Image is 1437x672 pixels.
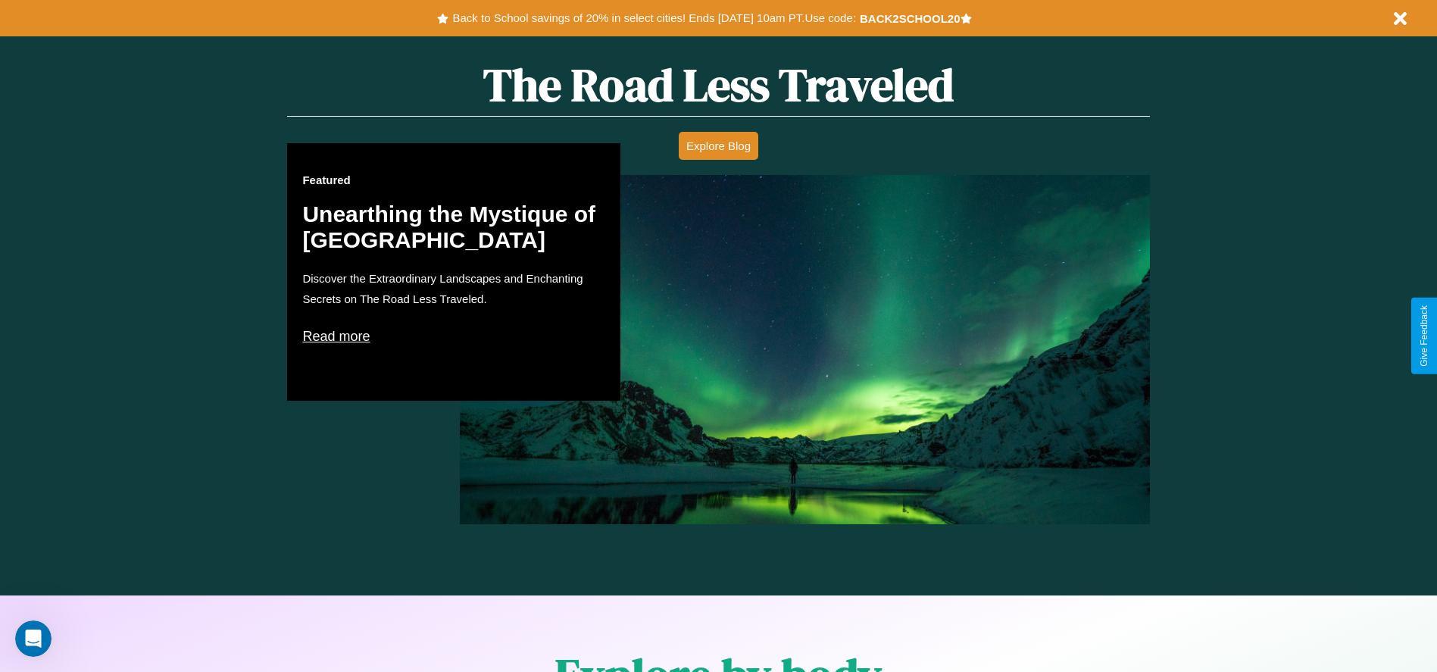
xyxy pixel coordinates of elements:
h2: Unearthing the Mystique of [GEOGRAPHIC_DATA] [302,202,605,253]
button: Back to School savings of 20% in select cities! Ends [DATE] 10am PT.Use code: [448,8,859,29]
h3: Featured [302,173,605,186]
h1: The Road Less Traveled [287,54,1149,117]
div: Give Feedback [1419,305,1429,367]
p: Read more [302,324,605,349]
iframe: Intercom live chat [15,620,52,657]
p: Discover the Extraordinary Landscapes and Enchanting Secrets on The Road Less Traveled. [302,268,605,309]
b: BACK2SCHOOL20 [860,12,961,25]
button: Explore Blog [679,132,758,160]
